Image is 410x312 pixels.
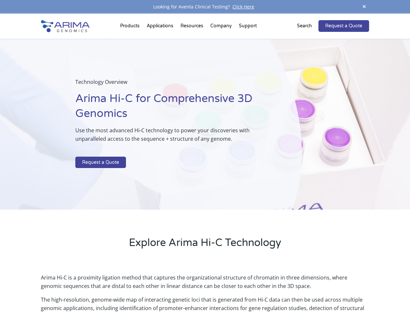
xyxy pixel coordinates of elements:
img: Arima-Genomics-logo [41,20,90,32]
p: Use the most advanced Hi-C technology to power your discoveries with unparalleled access to the s... [75,126,269,148]
a: Request a Quote [318,20,369,32]
a: Click Here [230,4,257,10]
p: Technology Overview [75,78,269,91]
div: Looking for Aventa Clinical Testing? [41,3,369,11]
h2: Explore Arima Hi-C Technology [41,236,369,255]
p: Search [297,22,312,30]
p: Arima Hi-C is a proximity ligation method that captures the organizational structure of chromatin... [41,273,369,295]
h1: Arima Hi-C for Comprehensive 3D Genomics [75,91,269,126]
a: Request a Quote [75,157,126,168]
